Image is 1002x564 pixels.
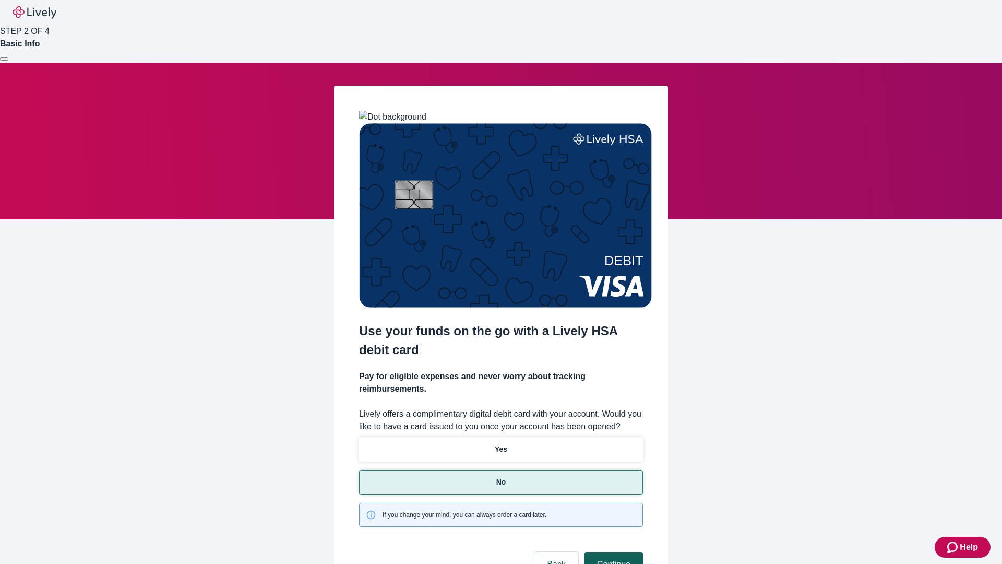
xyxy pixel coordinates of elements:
span: Help [960,541,978,554]
button: Zendesk support iconHelp [935,537,991,558]
img: Dot background [359,111,426,123]
span: If you change your mind, you can always order a card later. [383,510,546,520]
button: No [359,470,643,495]
h4: Pay for eligible expenses and never worry about tracking reimbursements. [359,370,643,395]
img: Lively [13,6,56,19]
h2: Use your funds on the go with a Lively HSA debit card [359,322,643,359]
svg: Zendesk support icon [947,541,960,554]
p: No [496,477,506,488]
p: Yes [495,444,507,455]
button: Yes [359,437,643,462]
img: Debit card [359,123,652,308]
label: Lively offers a complimentary digital debit card with your account. Would you like to have a card... [359,408,643,433]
